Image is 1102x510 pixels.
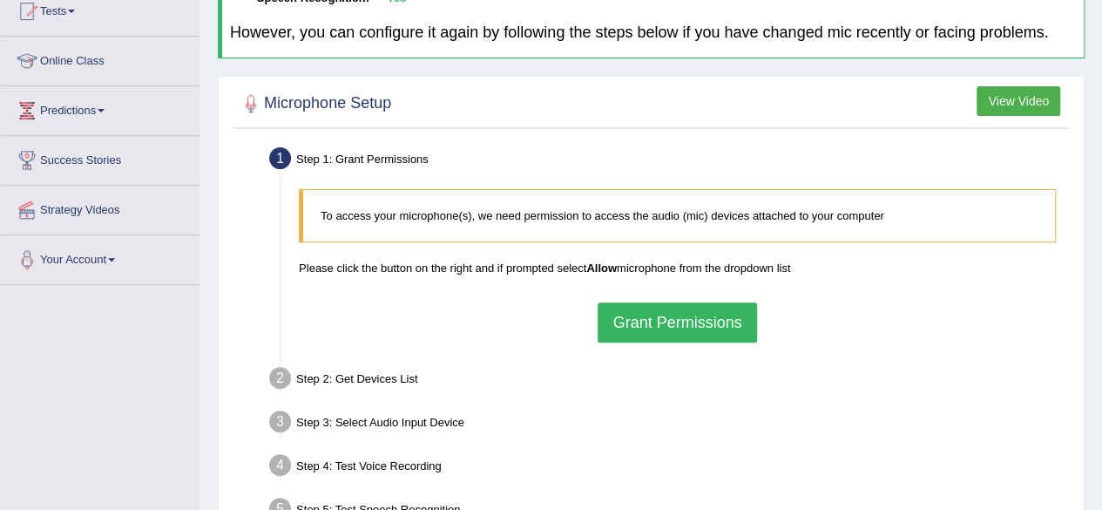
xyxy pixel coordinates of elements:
[1,235,199,279] a: Your Account
[299,260,1056,276] p: Please click the button on the right and if prompted select microphone from the dropdown list
[1,37,199,80] a: Online Class
[977,86,1060,116] button: View Video
[261,362,1076,400] div: Step 2: Get Devices List
[1,136,199,180] a: Success Stories
[238,91,391,117] h2: Microphone Setup
[586,262,617,275] b: Allow
[1,186,199,229] a: Strategy Videos
[261,142,1076,180] div: Step 1: Grant Permissions
[261,405,1076,444] div: Step 3: Select Audio Input Device
[230,24,1076,42] h4: However, you can configure it again by following the steps below if you have changed mic recently...
[598,303,756,343] button: Grant Permissions
[321,207,1038,224] p: To access your microphone(s), we need permission to access the audio (mic) devices attached to yo...
[261,449,1076,487] div: Step 4: Test Voice Recording
[1,86,199,130] a: Predictions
